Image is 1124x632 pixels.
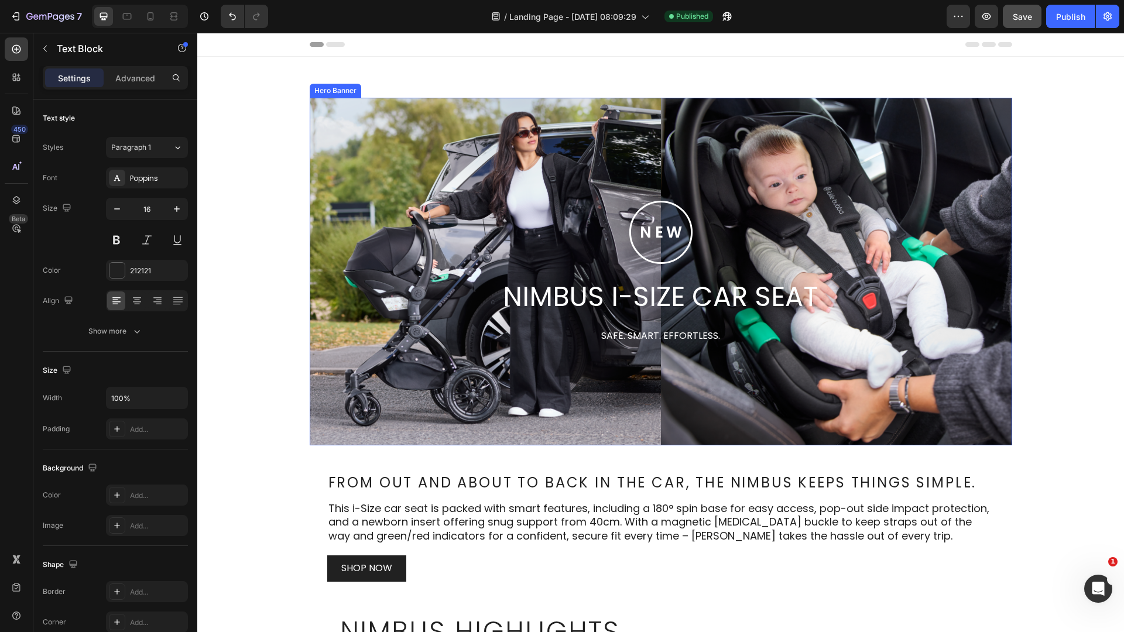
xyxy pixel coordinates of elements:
div: Show more [88,325,143,337]
span: Published [676,11,708,22]
button: Paragraph 1 [106,137,188,158]
p: 7 [77,9,82,23]
h2: From out and about to back in the car, the Nimbus keeps things simple. [130,439,797,461]
p: SHOP NOW [144,530,195,542]
h2: Nimbus Highlights [142,584,786,613]
button: <p>SHOP NOW</p> [130,523,209,549]
span: / [504,11,507,23]
div: Border [43,586,66,597]
iframe: Intercom live chat [1084,575,1112,603]
div: Add... [130,587,185,597]
button: Show more [43,321,188,342]
p: This i-Size car seat is packed with smart features, including a 180° spin base for easy access, p... [131,469,796,510]
div: Background [43,461,100,476]
div: Add... [130,521,185,531]
div: Styles [43,142,63,153]
p: Advanced [115,72,155,84]
div: Poppins [130,173,185,184]
button: Save [1003,5,1041,28]
iframe: Design area [197,33,1124,632]
div: Corner [43,617,66,627]
div: Publish [1056,11,1085,23]
h2: Nimbus i-Size car seat [122,249,806,279]
div: Beta [9,214,28,224]
div: 450 [11,125,28,134]
div: Hero Banner [115,53,162,63]
div: Color [43,265,61,276]
div: Align [43,293,76,309]
div: Font [43,173,57,183]
span: 1 [1108,557,1118,566]
span: Save [1013,12,1032,22]
p: Text Block [57,42,156,56]
div: Add... [130,617,185,628]
div: Undo/Redo [221,5,268,28]
div: Padding [43,424,70,434]
div: Color [43,490,61,500]
button: 7 [5,5,87,28]
span: Landing Page - [DATE] 08:09:29 [509,11,636,23]
div: 212121 [130,266,185,276]
div: Shape [43,557,80,573]
p: Safe. Smart. Effortless. [123,297,804,310]
button: Publish [1046,5,1095,28]
div: Add... [130,490,185,501]
div: Image [43,520,63,531]
div: Size [43,201,74,217]
input: Auto [107,387,187,408]
p: Settings [58,72,91,84]
div: Add... [130,424,185,435]
div: Size [43,363,74,379]
tspan: NEW [443,188,488,209]
div: Width [43,393,62,403]
span: Paragraph 1 [111,142,151,153]
div: Text style [43,113,75,123]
